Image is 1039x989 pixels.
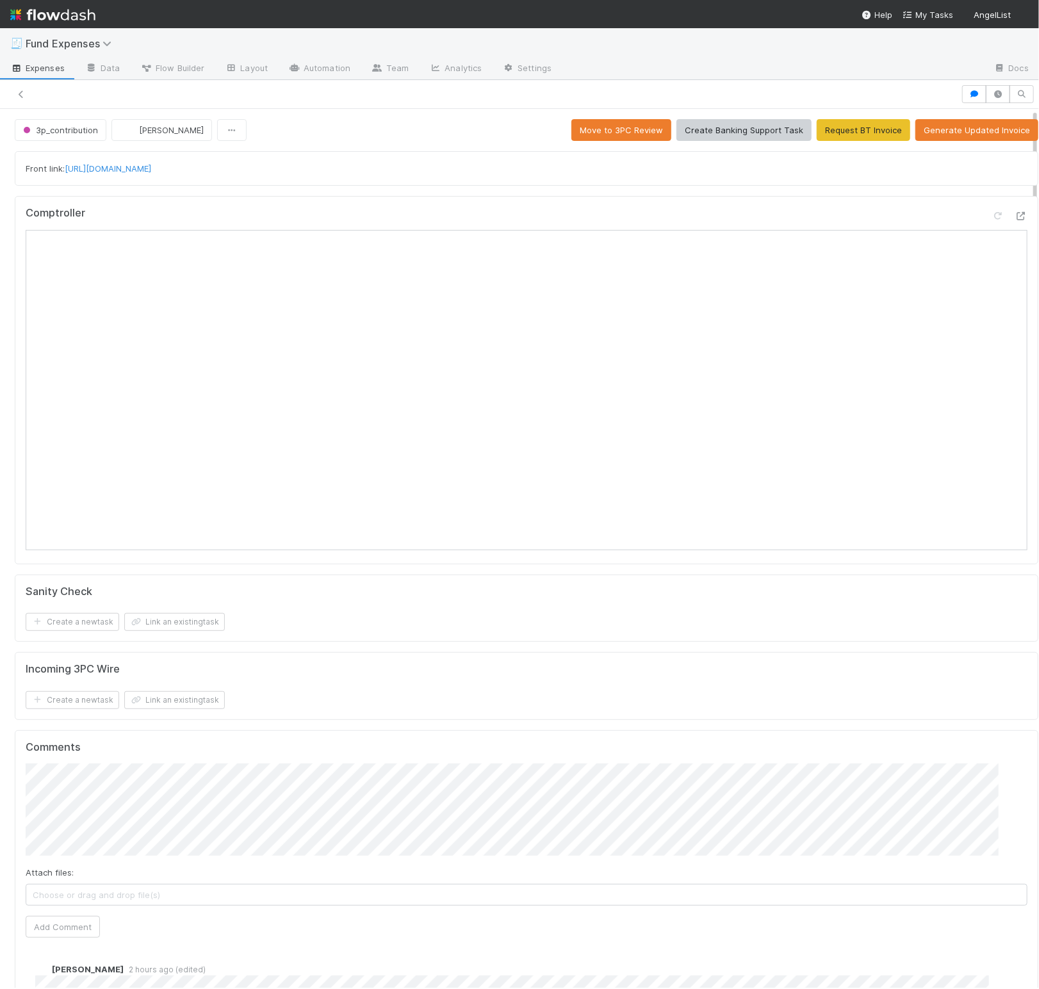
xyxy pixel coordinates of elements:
a: Analytics [419,59,492,79]
span: 🧾 [10,38,23,49]
button: Create Banking Support Task [676,119,812,141]
a: [URL][DOMAIN_NAME] [65,163,151,174]
a: Automation [278,59,361,79]
a: Flow Builder [130,59,215,79]
button: Create a newtask [26,691,119,709]
span: My Tasks [903,10,953,20]
h5: Incoming 3PC Wire [26,663,120,676]
span: Choose or drag and drop file(s) [26,885,1027,905]
a: Settings [492,59,562,79]
a: Data [75,59,130,79]
button: Create a newtask [26,613,119,631]
button: Request BT Invoice [817,119,910,141]
h5: Comments [26,741,1027,754]
img: avatar_8fe3758e-7d23-4e6b-a9f5-b81892974716.png [35,963,48,976]
span: Front link: [26,163,151,174]
h5: Sanity Check [26,585,92,598]
a: Layout [215,59,278,79]
button: Link an existingtask [124,691,225,709]
a: Docs [983,59,1039,79]
button: Move to 3PC Review [571,119,671,141]
img: logo-inverted-e16ddd16eac7371096b0.svg [10,4,95,26]
span: Expenses [10,61,65,74]
h5: Comptroller [26,207,85,220]
span: AngelList [974,10,1011,20]
label: Attach files: [26,866,74,879]
img: avatar_93b89fca-d03a-423a-b274-3dd03f0a621f.png [1016,9,1029,22]
a: Team [361,59,419,79]
button: Link an existingtask [124,613,225,631]
span: Flow Builder [140,61,204,74]
div: Help [862,8,892,21]
span: 2 hours ago (edited) [124,965,206,974]
span: [PERSON_NAME] [139,125,204,135]
button: Generate Updated Invoice [915,119,1038,141]
a: My Tasks [903,8,953,21]
span: [PERSON_NAME] [52,964,124,974]
img: avatar_93b89fca-d03a-423a-b274-3dd03f0a621f.png [122,124,135,136]
button: [PERSON_NAME] [111,119,212,141]
button: Add Comment [26,916,100,938]
span: Fund Expenses [26,37,118,50]
button: 3p_contribution [15,119,106,141]
span: 3p_contribution [20,125,98,135]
